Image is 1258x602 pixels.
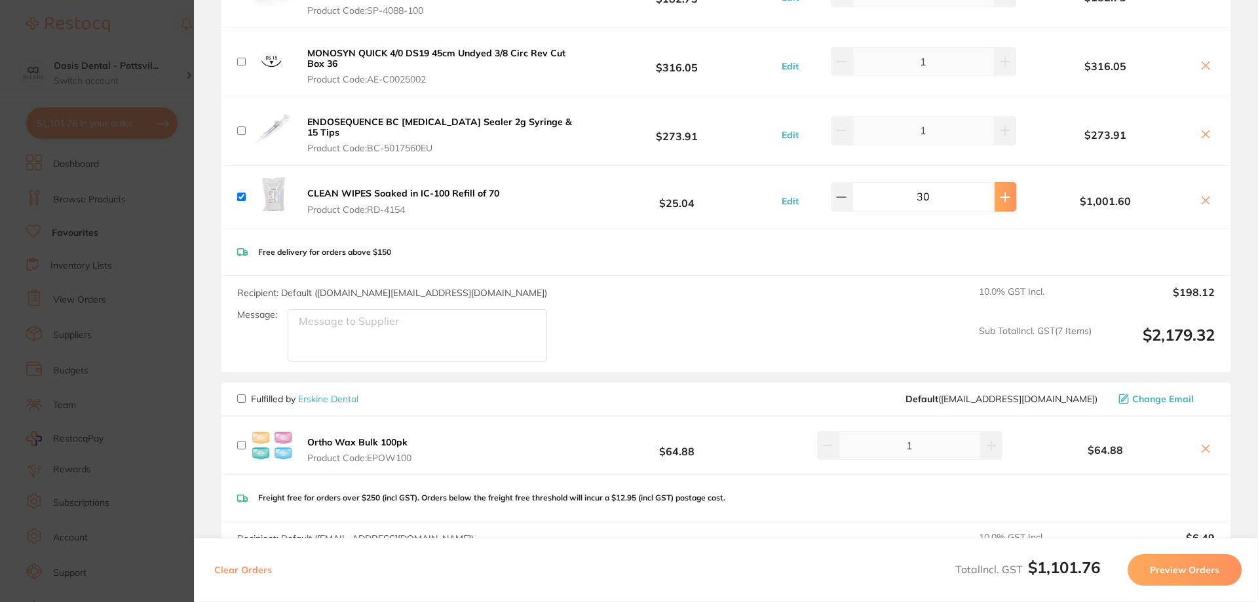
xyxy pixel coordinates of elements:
button: Change Email [1115,393,1215,405]
p: Freight free for orders over $250 (incl GST). Orders below the freight free threshold will incur ... [258,493,725,502]
b: $273.91 [579,119,774,143]
p: Free delivery for orders above $150 [258,248,391,257]
img: c2FlOTZubQ [251,41,293,83]
output: $6.49 [1102,532,1215,561]
b: Ortho Wax Bulk 100pk [307,436,408,448]
img: dHRlZWpqeQ [251,109,293,151]
button: Preview Orders [1128,554,1242,586]
button: Edit [778,129,803,141]
span: Total Incl. GST [955,563,1100,576]
output: $2,179.32 [1102,326,1215,362]
span: Product Code: EPOW100 [307,453,411,463]
b: MONOSYN QUICK 4/0 DS19 45cm Undyed 3/8 Circ Rev Cut Box 36 [307,47,565,69]
label: Message: [237,309,277,320]
button: CLEAN WIPES Soaked in IC-100 Refill of 70 Product Code:RD-4154 [303,187,503,215]
output: $198.12 [1102,286,1215,315]
b: $273.91 [1020,129,1191,141]
button: Clear Orders [210,554,276,586]
span: sales@piksters.com [905,394,1097,404]
span: Product Code: BC-5017560EU [307,143,575,153]
b: CLEAN WIPES Soaked in IC-100 Refill of 70 [307,187,499,199]
a: Erskine Dental [298,393,358,405]
span: Recipient: Default ( [DOMAIN_NAME][EMAIL_ADDRESS][DOMAIN_NAME] ) [237,287,547,299]
b: $316.05 [579,50,774,74]
span: Recipient: Default ( [EMAIL_ADDRESS][DOMAIN_NAME] ) [237,533,474,544]
span: 10.0 % GST Incl. [979,532,1092,561]
b: $25.04 [579,185,774,209]
span: 10.0 % GST Incl. [979,286,1092,315]
b: $64.88 [1020,444,1191,456]
button: ENDOSEQUENCE BC [MEDICAL_DATA] Sealer 2g Syringe & 15 Tips Product Code:BC-5017560EU [303,116,579,154]
span: Sub Total Incl. GST ( 7 Items) [979,326,1092,362]
p: Fulfilled by [251,394,358,404]
b: $64.88 [579,434,774,458]
button: Ortho Wax Bulk 100pk Product Code:EPOW100 [303,436,415,464]
span: Product Code: AE-C0025002 [307,74,575,85]
img: YzlybnA5OA [251,176,293,218]
span: Product Code: RD-4154 [307,204,499,215]
span: Product Code: SP-4088-100 [307,5,575,16]
b: $1,101.76 [1028,557,1100,577]
img: aGtkYWFueg [251,430,293,461]
button: Edit [778,195,803,207]
button: MONOSYN QUICK 4/0 DS19 45cm Undyed 3/8 Circ Rev Cut Box 36 Product Code:AE-C0025002 [303,47,579,85]
b: ENDOSEQUENCE BC [MEDICAL_DATA] Sealer 2g Syringe & 15 Tips [307,116,572,138]
button: Edit [778,60,803,72]
b: $1,001.60 [1020,195,1191,207]
span: Change Email [1132,394,1194,404]
b: $316.05 [1020,60,1191,72]
b: Default [905,393,938,405]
